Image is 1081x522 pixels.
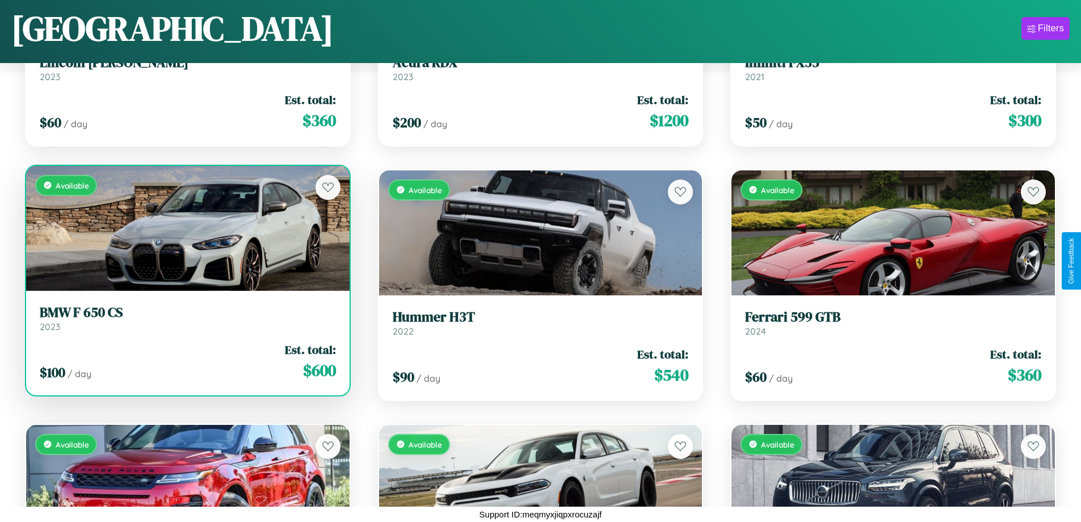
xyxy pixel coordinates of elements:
[745,113,767,132] span: $ 50
[479,507,602,522] p: Support ID: meqmyxjiqpxrocuzajf
[637,346,688,362] span: Est. total:
[654,364,688,386] span: $ 540
[745,309,1041,337] a: Ferrari 599 GTB2024
[1067,238,1075,284] div: Give Feedback
[393,71,413,82] span: 2023
[302,109,336,132] span: $ 360
[393,368,414,386] span: $ 90
[409,440,442,449] span: Available
[1008,109,1041,132] span: $ 300
[769,373,793,384] span: / day
[56,181,89,190] span: Available
[990,346,1041,362] span: Est. total:
[745,325,766,337] span: 2024
[303,359,336,382] span: $ 600
[393,55,689,71] h3: Acura RDX
[393,309,689,337] a: Hummer H3T2022
[650,109,688,132] span: $ 1200
[64,118,87,130] span: / day
[1021,17,1070,40] button: Filters
[285,91,336,108] span: Est. total:
[40,55,336,82] a: Lincoln [PERSON_NAME]2023
[40,304,336,332] a: BMW F 650 CS2023
[745,55,1041,71] h3: Infiniti FX35
[637,91,688,108] span: Est. total:
[40,71,60,82] span: 2023
[68,368,91,379] span: / day
[745,309,1041,325] h3: Ferrari 599 GTB
[56,440,89,449] span: Available
[990,91,1041,108] span: Est. total:
[40,55,336,71] h3: Lincoln [PERSON_NAME]
[761,440,794,449] span: Available
[393,55,689,82] a: Acura RDX2023
[745,71,764,82] span: 2021
[1008,364,1041,386] span: $ 360
[40,304,336,321] h3: BMW F 650 CS
[745,55,1041,82] a: Infiniti FX352021
[40,321,60,332] span: 2023
[745,368,767,386] span: $ 60
[393,309,689,325] h3: Hummer H3T
[423,118,447,130] span: / day
[40,113,61,132] span: $ 60
[1038,23,1064,34] div: Filters
[393,325,414,337] span: 2022
[40,363,65,382] span: $ 100
[409,185,442,195] span: Available
[285,341,336,358] span: Est. total:
[769,118,793,130] span: / day
[761,185,794,195] span: Available
[417,373,440,384] span: / day
[11,5,334,52] h1: [GEOGRAPHIC_DATA]
[393,113,421,132] span: $ 200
